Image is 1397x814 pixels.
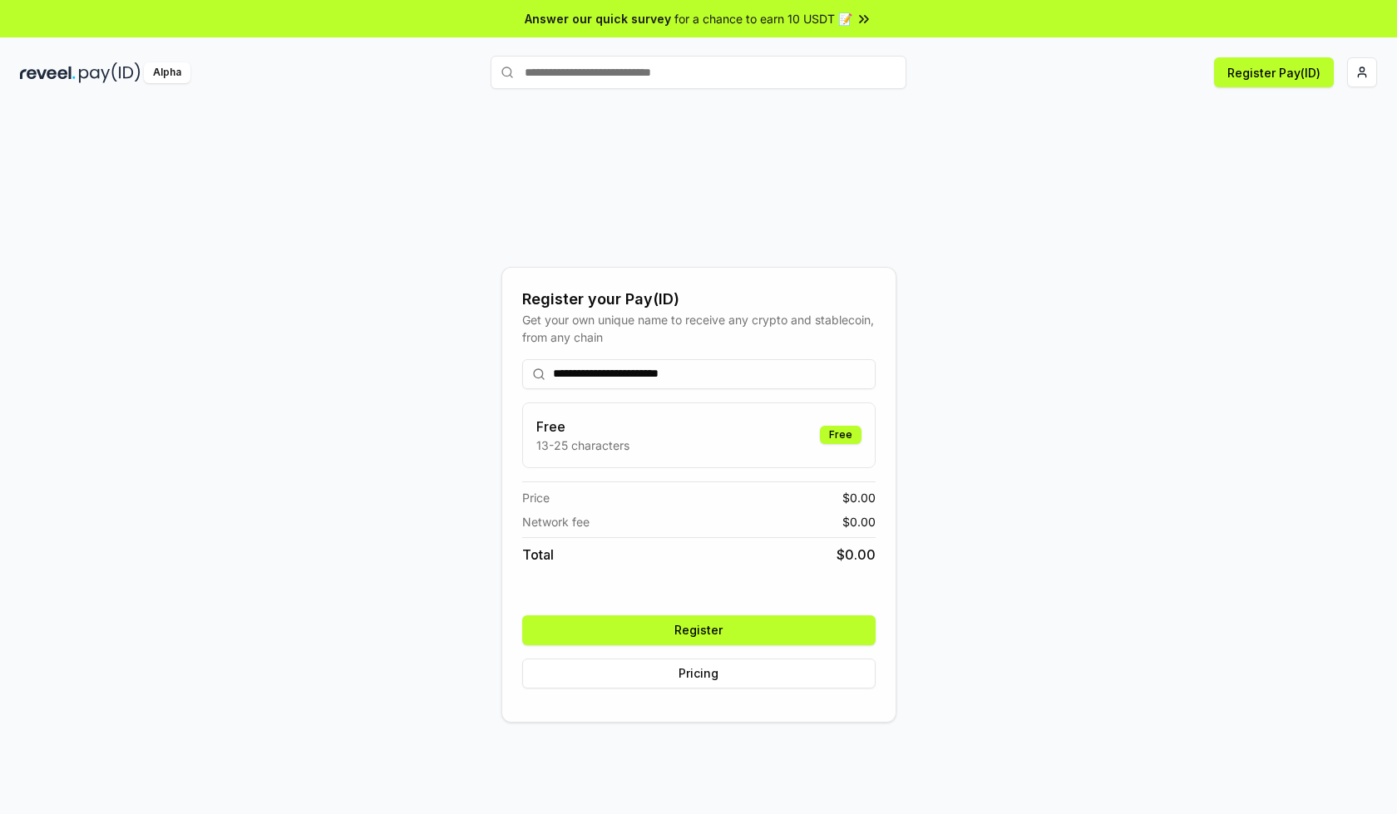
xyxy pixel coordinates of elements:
span: Price [522,489,550,506]
p: 13-25 characters [536,437,629,454]
div: Register your Pay(ID) [522,288,876,311]
span: Total [522,545,554,565]
img: pay_id [79,62,141,83]
div: Free [820,426,861,444]
span: $ 0.00 [837,545,876,565]
span: for a chance to earn 10 USDT 📝 [674,10,852,27]
img: reveel_dark [20,62,76,83]
span: $ 0.00 [842,513,876,530]
span: Answer our quick survey [525,10,671,27]
div: Get your own unique name to receive any crypto and stablecoin, from any chain [522,311,876,346]
span: Network fee [522,513,590,530]
button: Register Pay(ID) [1214,57,1334,87]
button: Register [522,615,876,645]
div: Alpha [144,62,190,83]
h3: Free [536,417,629,437]
button: Pricing [522,659,876,688]
span: $ 0.00 [842,489,876,506]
